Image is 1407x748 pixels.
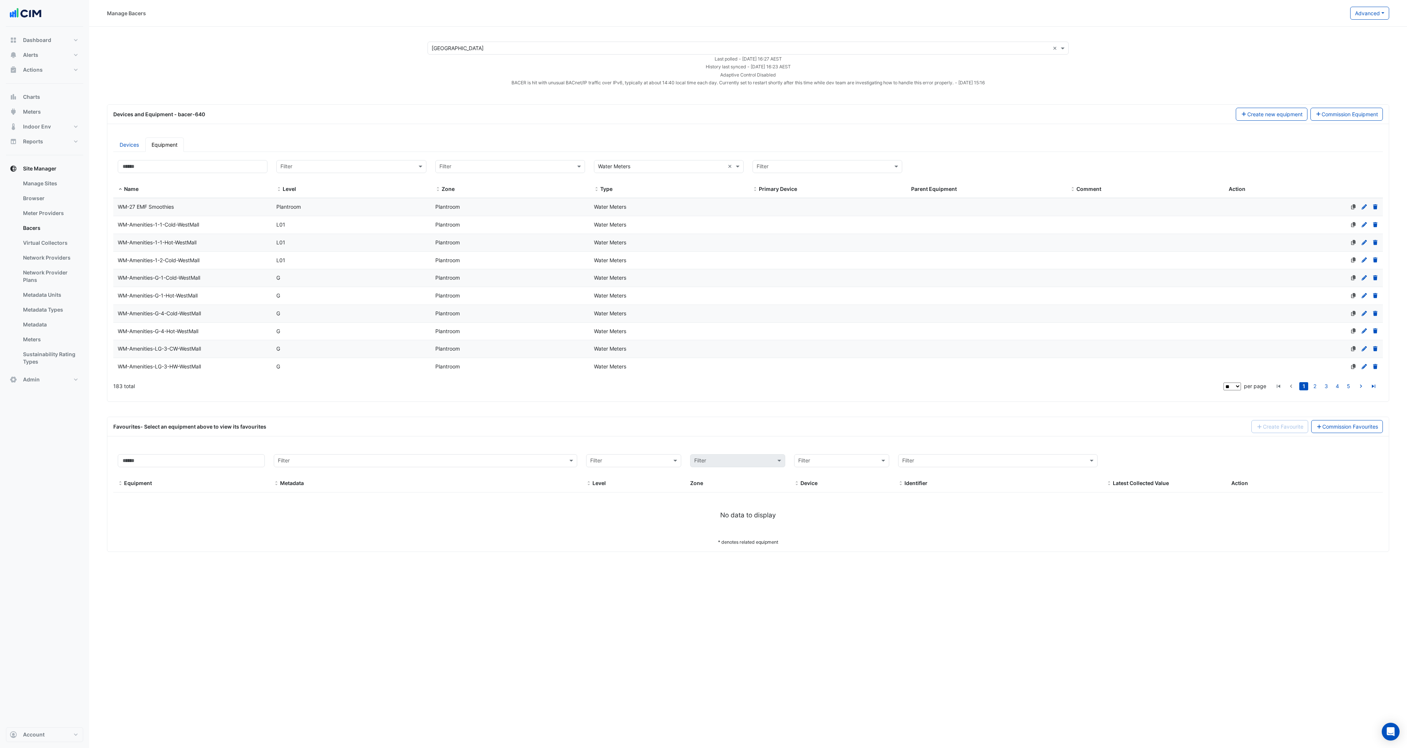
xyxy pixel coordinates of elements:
[17,235,83,250] a: Virtual Collectors
[1333,382,1342,390] a: 4
[753,186,758,192] span: Primary Device
[276,363,280,370] span: G
[118,310,201,316] span: WM-Amenities-G-4-Cold-WestMall
[1350,310,1357,316] a: No primary device defined
[10,93,17,101] app-icon: Charts
[435,328,460,334] span: Plantroom
[1372,363,1379,370] a: Delete
[276,239,285,245] span: L01
[1107,481,1112,487] span: Latest Collected Value
[10,376,17,383] app-icon: Admin
[6,727,83,742] button: Account
[118,221,199,228] span: WM-Amenities-1-1-Cold-WestMall
[690,480,703,486] span: Zone
[1322,382,1330,390] a: 3
[17,302,83,317] a: Metadata Types
[718,539,778,545] small: * denotes related equipment
[594,257,626,263] span: Water Meters
[1343,382,1354,390] li: page 5
[10,138,17,145] app-icon: Reports
[911,186,957,192] span: Parent Equipment
[600,186,612,192] span: Type
[435,363,460,370] span: Plantroom
[118,481,123,487] span: Equipment
[118,186,123,192] span: Name
[17,265,83,287] a: Network Provider Plans
[442,186,455,192] span: Zone
[904,480,927,486] span: Identifier
[1361,345,1368,352] a: Edit
[6,119,83,134] button: Indoor Env
[1287,382,1296,390] a: go to previous page
[511,80,953,85] small: BACER is hit with unusual BACnet/IP traffic over IPv6, typically at about 14:40 local time each d...
[1361,328,1368,334] a: Edit
[17,347,83,369] a: Sustainability Rating Types
[1244,383,1266,389] span: per page
[759,186,797,192] span: Primary Device
[1361,221,1368,228] a: Edit
[794,481,799,487] span: Device
[17,176,83,191] a: Manage Sites
[1350,221,1357,228] a: No primary device defined
[1076,186,1101,192] span: Comment
[435,274,460,281] span: Plantroom
[1369,382,1378,390] a: go to last page
[1298,382,1309,390] li: page 1
[592,480,606,486] span: Level
[435,310,460,316] span: Plantroom
[1350,257,1357,263] a: No primary device defined
[113,137,145,152] a: Devices
[594,204,626,210] span: Water Meters
[6,134,83,149] button: Reports
[118,204,174,210] span: WM-27 EMF Smoothies
[1070,186,1075,192] span: Comment
[1350,239,1357,245] a: No primary device defined
[1372,221,1379,228] a: Delete
[1299,382,1308,390] a: 1
[686,454,790,467] div: Please select Filter first
[6,48,83,62] button: Alerts
[17,221,83,235] a: Bacers
[17,206,83,221] a: Meter Providers
[17,250,83,265] a: Network Providers
[23,51,38,59] span: Alerts
[145,137,184,152] a: Equipment
[6,372,83,387] button: Admin
[1231,480,1248,486] span: Action
[594,239,626,245] span: Water Meters
[594,310,626,316] span: Water Meters
[118,274,200,281] span: WM-Amenities-G-1-Cold-WestMall
[113,423,266,430] div: Favourites
[1320,382,1332,390] li: page 3
[17,287,83,302] a: Metadata Units
[435,221,460,228] span: Plantroom
[6,161,83,176] button: Site Manager
[1361,274,1368,281] a: Edit
[118,328,198,334] span: WM-Amenities-G-4-Hot-WestMall
[140,423,266,430] span: - Select an equipment above to view its favourites
[1311,420,1383,433] a: Commission Favourites
[6,90,83,104] button: Charts
[1113,480,1169,486] span: Latest value collected and stored in history
[1350,363,1357,370] a: No primary device defined
[1236,108,1307,121] button: Create new equipment
[1344,382,1353,390] a: 5
[17,317,83,332] a: Metadata
[594,186,599,192] span: Type
[276,257,285,263] span: L01
[10,66,17,74] app-icon: Actions
[276,292,280,299] span: G
[800,480,818,486] span: Device
[10,108,17,116] app-icon: Meters
[10,51,17,59] app-icon: Alerts
[23,138,43,145] span: Reports
[1361,310,1368,316] a: Edit
[118,345,201,352] span: WM-Amenities-LG-3-CW-WestMall
[1356,382,1365,390] a: go to next page
[17,191,83,206] a: Browser
[124,186,139,192] span: Name
[23,123,51,130] span: Indoor Env
[435,345,460,352] span: Plantroom
[23,108,41,116] span: Meters
[276,328,280,334] span: G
